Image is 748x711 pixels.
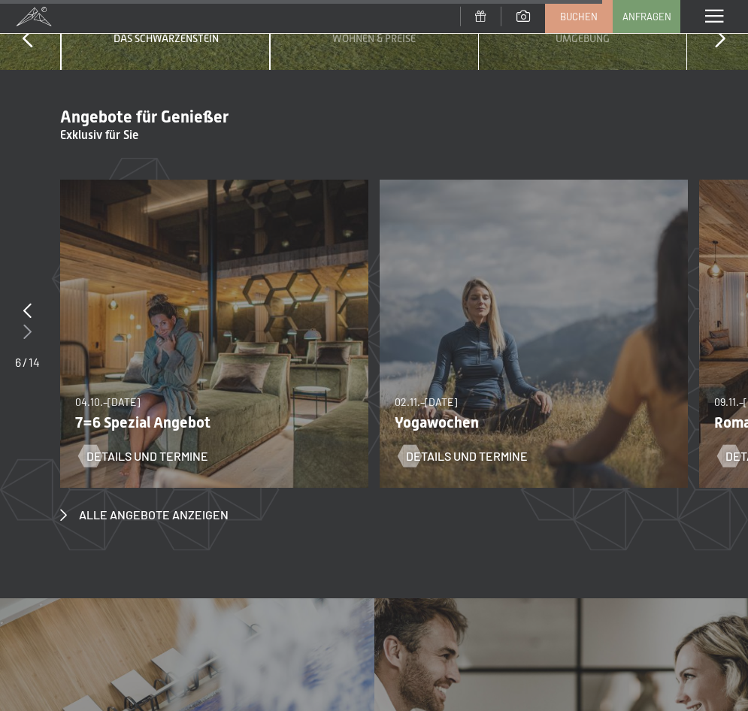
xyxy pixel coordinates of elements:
[395,395,457,408] span: 02.11.–[DATE]
[114,32,219,44] span: Das Schwarzenstein
[613,1,680,32] a: Anfragen
[75,413,342,431] p: 7=6 Spezial Angebot
[406,448,528,464] span: Details und Termine
[332,32,416,44] span: Wohnen & Preise
[60,107,229,126] span: Angebote für Genießer
[86,448,208,464] span: Details und Termine
[395,413,662,431] p: Yogawochen
[556,32,610,44] span: Umgebung
[560,10,598,23] span: Buchen
[15,355,21,369] span: 6
[23,355,27,369] span: /
[546,1,612,32] a: Buchen
[75,395,140,408] span: 04.10.–[DATE]
[79,448,208,464] a: Details und Termine
[398,448,528,464] a: Details und Termine
[60,128,138,142] span: Exklusiv für Sie
[60,507,229,523] a: Alle Angebote anzeigen
[79,507,229,523] span: Alle Angebote anzeigen
[29,355,40,369] span: 14
[622,10,671,23] span: Anfragen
